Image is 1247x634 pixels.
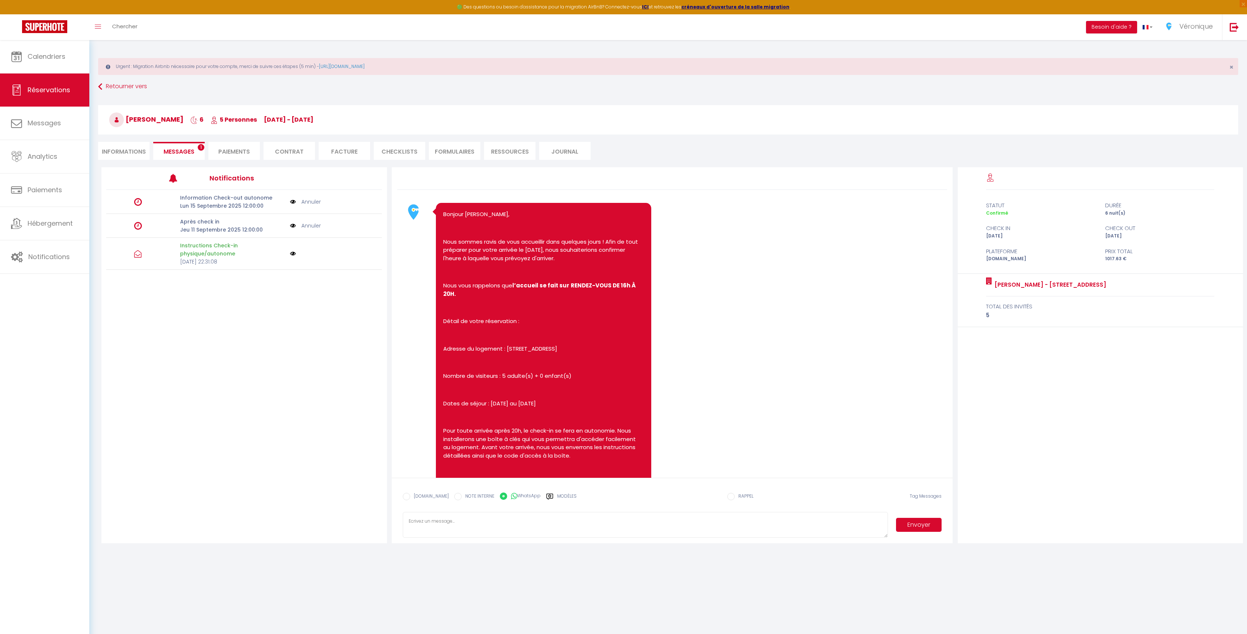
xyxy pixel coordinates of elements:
[443,400,644,408] p: Dates de séjour : [DATE] au [DATE]
[981,247,1100,256] div: Plateforme
[735,493,753,501] label: RAPPEL
[443,345,644,353] p: Adresse du logement : [STREET_ADDRESS]
[319,63,365,69] a: [URL][DOMAIN_NAME]
[198,144,204,151] span: 1
[443,427,644,460] p: Pour toute arrivée après 20h, le check-in se fera en autonomie. Nous installerons une boîte à clé...
[410,493,449,501] label: [DOMAIN_NAME]
[681,4,789,10] a: créneaux d'ouverture de la salle migration
[981,233,1100,240] div: [DATE]
[164,147,194,156] span: Messages
[429,142,480,160] li: FORMULAIRES
[374,142,425,160] li: CHECKLISTS
[1100,233,1219,240] div: [DATE]
[1179,22,1213,31] span: Véronique
[211,115,257,124] span: 5 Personnes
[981,201,1100,210] div: statut
[507,492,541,501] label: WhatsApp
[896,518,942,532] button: Envoyer
[1100,255,1219,262] div: 1017.63 €
[443,372,644,380] p: Nombre de visiteurs : 5 adulte(s) + 0 enfant(s)
[443,282,644,298] p: Nous vous rappelons que
[1229,64,1233,71] button: Close
[264,142,315,160] li: Contrat
[454,290,456,298] strong: .
[109,115,183,124] span: [PERSON_NAME]
[28,219,73,228] span: Hébergement
[1100,224,1219,233] div: check out
[462,493,494,501] label: NOTE INTERNE
[28,152,57,161] span: Analytics
[1100,247,1219,256] div: Prix total
[301,222,321,230] a: Annuler
[264,115,313,124] span: [DATE] - [DATE]
[28,118,61,128] span: Messages
[290,198,296,206] img: NO IMAGE
[107,14,143,40] a: Chercher
[642,4,649,10] a: ICI
[986,311,1214,320] div: 5
[180,226,285,234] p: Jeu 11 Septembre 2025 12:00:00
[98,142,150,160] li: Informations
[28,185,62,194] span: Paiements
[98,58,1238,75] div: Urgent : Migration Airbnb nécessaire pour votre compte, merci de suivre ces étapes (5 min) -
[1230,22,1239,32] img: logout
[1229,62,1233,72] span: ×
[28,252,70,261] span: Notifications
[290,222,296,230] img: NO IMAGE
[180,258,285,266] p: [DATE] 22:31:08
[1086,21,1137,33] button: Besoin d'aide ?
[180,218,285,226] p: Après check in
[981,224,1100,233] div: check in
[443,238,644,263] p: Nous sommes ravis de vous accueillir dans quelques jours ! Afin de tout préparer pour votre arriv...
[22,20,67,33] img: Super Booking
[180,194,285,202] p: Information Check-out autonome
[180,202,285,210] p: Lun 15 Septembre 2025 12:00:00
[1100,201,1219,210] div: durée
[403,201,425,223] img: 17210517425473.jpg
[112,22,137,30] span: Chercher
[190,115,204,124] span: 6
[512,282,569,289] strong: l’accueil se fait sur
[28,52,65,61] span: Calendriers
[443,282,637,298] strong: RENDEZ-VOUS DE 16h À 20H
[209,170,325,186] h3: Notifications
[1100,210,1219,217] div: 6 nuit(s)
[539,142,591,160] li: Journal
[1164,21,1175,32] img: ...
[986,210,1008,216] span: Confirmé
[98,80,1238,93] a: Retourner vers
[208,142,260,160] li: Paiements
[910,493,942,499] span: Tag Messages
[290,251,296,257] img: NO IMAGE
[986,302,1214,311] div: total des invités
[557,493,577,506] label: Modèles
[992,280,1106,289] a: [PERSON_NAME] - [STREET_ADDRESS]
[28,85,70,94] span: Réservations
[981,255,1100,262] div: [DOMAIN_NAME]
[301,198,321,206] a: Annuler
[443,317,644,326] p: Détail de votre réservation :
[180,241,285,258] p: Instructions Check-in physique/autonome
[484,142,535,160] li: Ressources
[1158,14,1222,40] a: ... Véronique
[443,210,644,219] p: Bonjour [PERSON_NAME],
[319,142,370,160] li: Facture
